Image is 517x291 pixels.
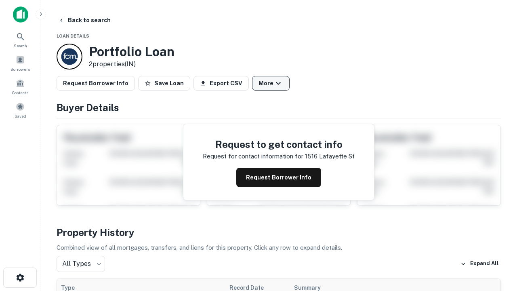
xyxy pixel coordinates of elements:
button: Request Borrower Info [57,76,135,91]
img: capitalize-icon.png [13,6,28,23]
button: Back to search [55,13,114,27]
a: Saved [2,99,38,121]
div: All Types [57,256,105,272]
button: More [252,76,290,91]
h4: Buyer Details [57,100,501,115]
span: Loan Details [57,34,89,38]
button: Save Loan [138,76,190,91]
a: Contacts [2,76,38,97]
span: Borrowers [11,66,30,72]
h4: Request to get contact info [203,137,355,152]
span: Search [14,42,27,49]
button: Expand All [458,258,501,270]
p: 1516 lafayette st [305,152,355,161]
span: Contacts [12,89,28,96]
a: Borrowers [2,52,38,74]
p: Combined view of all mortgages, transfers, and liens for this property. Click any row to expand d... [57,243,501,253]
p: 2 properties (IN) [89,59,174,69]
button: Export CSV [193,76,249,91]
a: Search [2,29,38,51]
span: Saved [15,113,26,119]
h3: Portfolio Loan [89,44,174,59]
h4: Property History [57,225,501,240]
p: Request for contact information for [203,152,303,161]
iframe: Chat Widget [477,200,517,239]
button: Request Borrower Info [236,168,321,187]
